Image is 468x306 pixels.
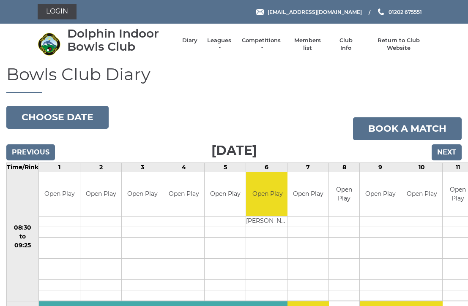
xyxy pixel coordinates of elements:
[360,162,401,172] td: 9
[205,172,246,217] td: Open Play
[80,162,122,172] td: 2
[334,37,358,52] a: Club Info
[246,217,289,227] td: [PERSON_NAME]
[246,162,287,172] td: 6
[163,172,204,217] td: Open Play
[7,162,39,172] td: Time/Rink
[206,37,233,52] a: Leagues
[256,8,362,16] a: Email [EMAIL_ADDRESS][DOMAIN_NAME]
[256,9,264,15] img: Email
[122,162,163,172] td: 3
[287,162,329,172] td: 7
[39,162,80,172] td: 1
[6,144,55,160] input: Previous
[182,37,197,44] a: Diary
[7,172,39,301] td: 08:30 to 09:25
[6,106,109,129] button: Choose date
[6,65,462,93] h1: Bowls Club Diary
[268,8,362,15] span: [EMAIL_ADDRESS][DOMAIN_NAME]
[39,172,80,217] td: Open Play
[163,162,205,172] td: 4
[38,32,61,56] img: Dolphin Indoor Bowls Club
[353,117,462,140] a: Book a match
[401,162,443,172] td: 10
[38,4,77,19] a: Login
[377,8,422,16] a: Phone us 01202 675551
[290,37,325,52] a: Members list
[287,172,328,217] td: Open Play
[67,27,174,53] div: Dolphin Indoor Bowls Club
[378,8,384,15] img: Phone us
[80,172,121,217] td: Open Play
[122,172,163,217] td: Open Play
[329,172,359,217] td: Open Play
[241,37,282,52] a: Competitions
[367,37,430,52] a: Return to Club Website
[389,8,422,15] span: 01202 675551
[360,172,401,217] td: Open Play
[205,162,246,172] td: 5
[329,162,360,172] td: 8
[246,172,289,217] td: Open Play
[432,144,462,160] input: Next
[401,172,442,217] td: Open Play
